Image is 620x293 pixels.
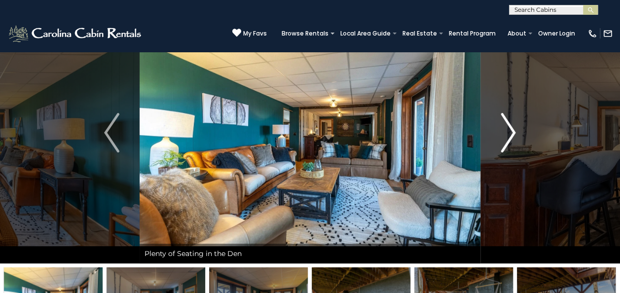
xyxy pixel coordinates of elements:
img: White-1-2.png [7,24,144,43]
a: Rental Program [444,27,501,40]
a: Real Estate [398,27,442,40]
a: Browse Rentals [277,27,333,40]
a: Local Area Guide [335,27,396,40]
img: mail-regular-white.png [603,29,613,38]
div: Plenty of Seating in the Den [140,244,480,263]
a: Owner Login [533,27,580,40]
a: About [503,27,531,40]
img: arrow [104,113,119,152]
button: Previous [84,2,139,263]
button: Next [480,2,536,263]
img: phone-regular-white.png [587,29,597,38]
a: My Favs [232,28,267,38]
img: arrow [501,113,515,152]
span: My Favs [243,29,267,38]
